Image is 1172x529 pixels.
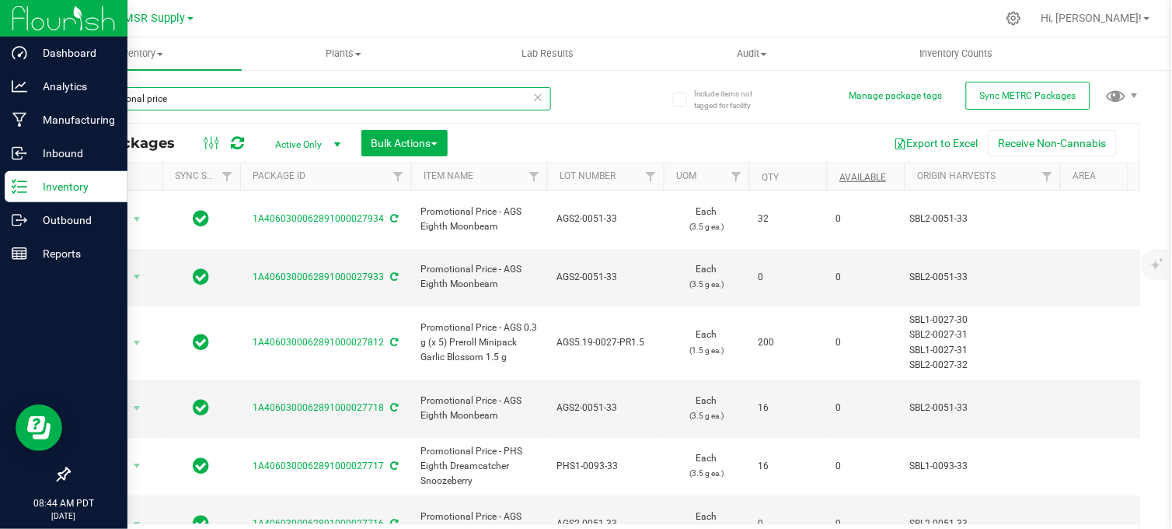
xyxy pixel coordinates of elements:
p: (1.5 g ea.) [673,343,740,358]
inline-svg: Inventory [12,179,27,194]
p: Dashboard [27,44,120,62]
a: Lab Results [446,37,651,70]
span: 200 [759,335,818,350]
p: Manufacturing [27,110,120,129]
span: select [127,266,147,288]
span: Each [673,205,740,234]
span: Sync from Compliance System [389,518,399,529]
p: Outbound [27,211,120,229]
inline-svg: Inbound [12,145,27,161]
span: Sync from Compliance System [389,461,399,471]
div: SBL1-0027-31 [910,343,1055,358]
span: Promotional Price - AGS Eighth Moonbeam [420,205,538,234]
span: Inventory Counts [899,47,1014,61]
p: Reports [27,244,120,263]
span: In Sync [194,266,210,288]
p: (3.5 g ea.) [673,277,740,292]
button: Manage package tags [849,89,943,103]
a: 1A4060300062891000027718 [253,402,385,413]
span: select [127,455,147,477]
a: Filter [385,163,411,190]
span: 16 [759,401,818,415]
a: 1A4060300062891000027717 [253,461,385,471]
inline-svg: Manufacturing [12,112,27,128]
span: In Sync [194,455,210,477]
inline-svg: Outbound [12,212,27,228]
button: Sync METRC Packages [966,82,1090,110]
span: Clear [533,87,544,107]
span: In Sync [194,331,210,353]
p: (3.5 g ea.) [673,466,740,481]
span: Each [673,328,740,357]
div: SBL2-0051-33 [910,401,1055,415]
span: Include items not tagged for facility [694,88,772,111]
a: Filter [638,163,664,190]
div: Manage settings [1004,11,1024,26]
iframe: Resource center [16,405,62,451]
p: 08:44 AM PDT [7,496,120,510]
a: Audit [650,37,854,70]
div: SBL1-0027-30 [910,313,1055,328]
span: Promotional Price - AGS Eighth Moonbeam [420,262,538,292]
span: 0 [836,335,895,350]
p: Inventory [27,177,120,196]
a: 1A4060300062891000027933 [253,272,385,282]
span: PHS1-0093-33 [556,459,654,474]
span: Sync from Compliance System [389,337,399,348]
a: Area [1073,170,1096,181]
span: AGS2-0051-33 [556,212,654,226]
div: SBL2-0027-31 [910,328,1055,342]
p: [DATE] [7,510,120,522]
span: AGS5.19-0027-PR1.5 [556,335,654,350]
span: 32 [759,212,818,226]
a: 1A4060300062891000027934 [253,213,385,224]
p: (3.5 g ea.) [673,219,740,234]
a: Origin Harvests [917,170,996,181]
a: Filter [215,163,240,190]
a: Available [839,172,886,183]
a: 1A4060300062891000027716 [253,518,385,529]
a: 1A4060300062891000027812 [253,337,385,348]
button: Bulk Actions [361,130,448,156]
span: Bulk Actions [371,137,438,149]
span: Promotional Price - AGS Eighth Moonbeam [420,394,538,423]
span: Each [673,394,740,423]
a: Filter [1034,163,1060,190]
span: Sync METRC Packages [980,90,1076,101]
span: Promotional Price - AGS 0.3 g (x 5) Preroll Minipack Garlic Blossom 1.5 g [420,321,538,366]
a: Package ID [253,170,305,181]
a: Filter [521,163,547,190]
span: Inventory [37,47,242,61]
span: 0 [836,270,895,285]
a: UOM [676,170,696,181]
span: select [127,398,147,419]
span: Audit [651,47,853,61]
span: All Packages [81,135,190,152]
div: SBL2-0027-32 [910,358,1055,373]
span: select [127,332,147,354]
span: Plants [242,47,445,61]
a: Inventory [37,37,242,70]
span: Sync from Compliance System [389,213,399,224]
a: Inventory Counts [854,37,1059,70]
span: 0 [836,401,895,415]
a: Lot Number [560,170,616,181]
span: Each [673,262,740,292]
div: SBL2-0051-33 [910,212,1055,226]
span: 16 [759,459,818,474]
p: Inbound [27,144,120,163]
span: AGS2-0051-33 [556,270,654,285]
span: select [127,208,147,230]
p: Analytics [27,77,120,96]
inline-svg: Reports [12,246,27,261]
div: SBL2-0051-33 [910,270,1055,285]
inline-svg: Analytics [12,79,27,94]
a: Item Name [424,170,473,181]
span: Sync from Compliance System [389,272,399,282]
span: In Sync [194,208,210,229]
span: AGS2-0051-33 [556,401,654,415]
button: Receive Non-Cannabis [989,130,1117,156]
div: SBL1-0093-33 [910,459,1055,474]
span: Sync from Compliance System [389,402,399,413]
span: In Sync [194,397,210,419]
